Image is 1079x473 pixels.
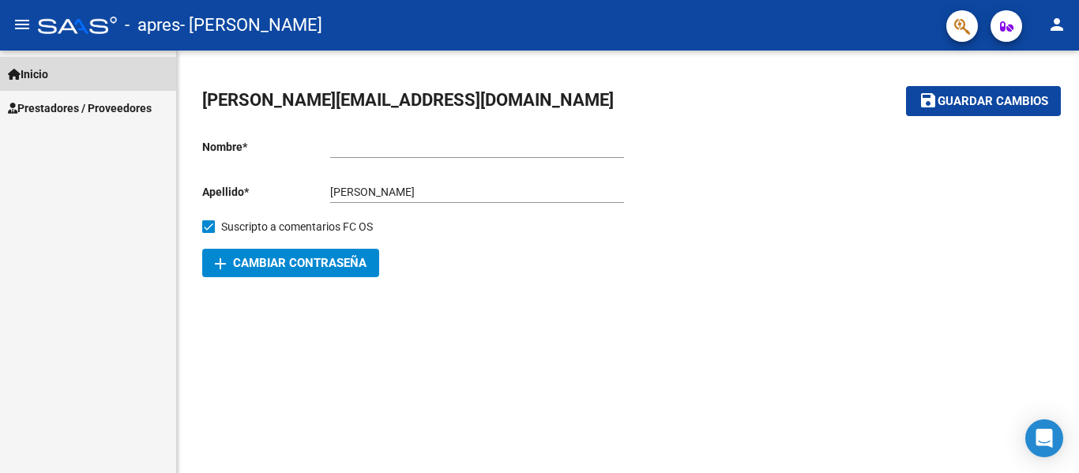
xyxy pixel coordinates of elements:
span: Suscripto a comentarios FC OS [221,217,373,236]
span: [PERSON_NAME][EMAIL_ADDRESS][DOMAIN_NAME] [202,90,614,110]
div: Open Intercom Messenger [1025,419,1063,457]
mat-icon: person [1047,15,1066,34]
span: Inicio [8,66,48,83]
button: Cambiar Contraseña [202,249,379,277]
span: - [PERSON_NAME] [180,8,322,43]
span: Prestadores / Proveedores [8,99,152,117]
p: Apellido [202,183,330,201]
span: Guardar cambios [938,95,1048,109]
span: - apres [125,8,180,43]
button: Guardar cambios [906,86,1061,115]
span: Cambiar Contraseña [215,256,367,270]
p: Nombre [202,138,330,156]
mat-icon: add [211,254,230,273]
mat-icon: menu [13,15,32,34]
mat-icon: save [919,91,938,110]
